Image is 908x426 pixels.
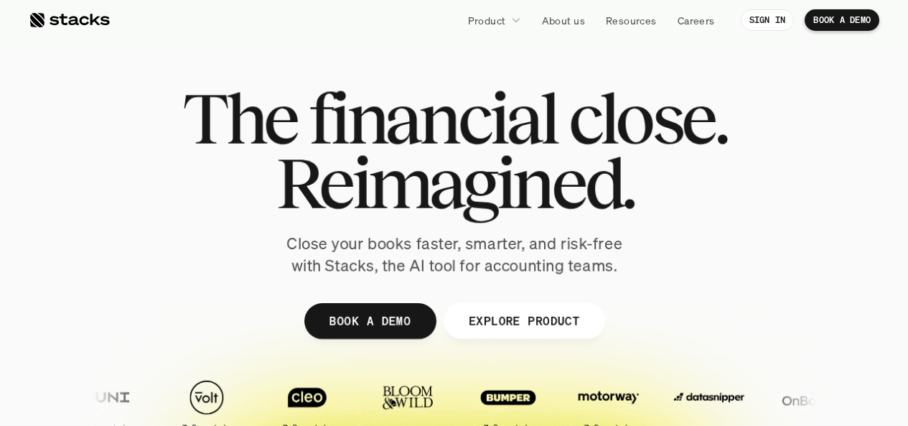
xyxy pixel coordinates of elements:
a: About us [533,7,594,33]
span: The [182,86,296,151]
p: Careers [678,13,715,28]
p: BOOK A DEMO [329,310,411,331]
p: SIGN IN [749,15,786,25]
p: BOOK A DEMO [813,15,871,25]
a: SIGN IN [741,9,795,31]
a: Careers [669,7,724,33]
span: close. [568,86,726,151]
p: Close your books faster, smarter, and risk-free with Stacks, the AI tool for accounting teams. [275,233,634,277]
p: EXPLORE PRODUCT [468,310,579,331]
a: EXPLORE PRODUCT [443,303,604,339]
span: Reimagined. [275,151,633,216]
a: Resources [597,7,665,33]
p: Resources [606,13,657,28]
span: financial [309,86,556,151]
a: BOOK A DEMO [304,303,436,339]
a: BOOK A DEMO [805,9,879,31]
p: About us [542,13,585,28]
p: Product [468,13,506,28]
